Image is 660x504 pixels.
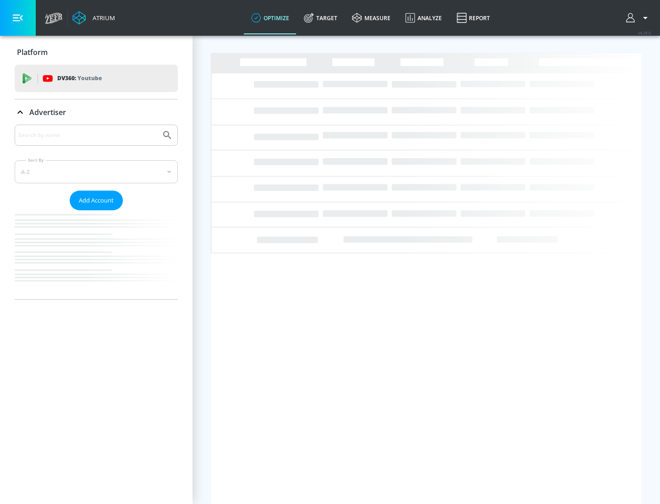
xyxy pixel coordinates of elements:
[79,195,114,206] span: Add Account
[244,1,297,34] a: optimize
[15,125,178,299] div: Advertiser
[15,99,178,125] div: Advertiser
[70,191,123,210] button: Add Account
[638,30,651,35] span: v 4.28.0
[17,47,48,57] p: Platform
[57,73,102,83] p: DV360:
[15,65,178,92] div: DV360: Youtube
[449,1,497,34] a: Report
[72,11,115,25] a: Atrium
[297,1,345,34] a: Target
[18,129,157,141] input: Search by name
[15,210,178,299] nav: list of Advertiser
[15,160,178,183] div: A-Z
[15,39,178,65] div: Platform
[77,73,102,83] p: Youtube
[26,157,46,163] label: Sort By
[345,1,398,34] a: measure
[398,1,449,34] a: Analyze
[89,14,115,22] div: Atrium
[29,107,66,117] p: Advertiser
